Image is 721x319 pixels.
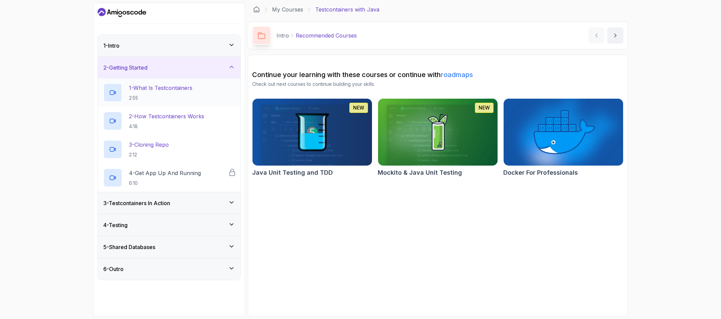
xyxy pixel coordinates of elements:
p: 4 - Get App Up And Running [129,169,201,177]
button: 5-Shared Databases [98,236,240,258]
h3: 6 - Outro [103,265,124,273]
button: 2-How Testcontainers Works4:18 [103,112,235,130]
a: Java Unit Testing and TDD cardNEWJava Unit Testing and TDD [252,98,372,177]
p: Recommended Courses [296,31,357,40]
a: My Courses [272,5,303,14]
button: 1-Intro [98,35,240,56]
h3: 4 - Testing [103,221,128,229]
h3: 1 - Intro [103,42,119,50]
p: Intro [276,31,289,40]
p: 1 - What Is Testcontainers [129,84,192,92]
a: Dashboard [253,6,260,13]
a: roadmaps [441,71,473,79]
button: 2-Getting Started [98,57,240,78]
a: Docker For Professionals cardDocker For Professionals [503,98,623,177]
button: 3-Testcontainers In Action [98,192,240,214]
h2: Mockito & Java Unit Testing [378,168,462,177]
p: Testcontainers with Java [315,5,379,14]
button: 4-Get App Up And Running6:10 [103,168,235,187]
p: 3 - Cloning Repo [129,141,169,149]
h3: 3 - Testcontainers In Action [103,199,170,207]
p: 2 - How Testcontainers Works [129,112,204,120]
p: 6:10 [129,180,201,187]
button: 6-Outro [98,258,240,280]
h3: 2 - Getting Started [103,64,148,72]
h2: Docker For Professionals [503,168,578,177]
button: 3-Cloning Repo2:12 [103,140,235,159]
h2: Continue your learning with these courses or continue with [252,70,623,79]
img: Docker For Professionals card [504,99,623,166]
button: previous content [588,27,605,44]
a: Dashboard [98,7,146,18]
p: 2:12 [129,151,169,158]
p: 2:55 [129,95,192,101]
button: next content [607,27,623,44]
p: NEW [479,104,490,111]
button: 1-What Is Testcontainers2:55 [103,83,235,102]
img: Java Unit Testing and TDD card [252,99,372,166]
p: 4:18 [129,123,204,130]
h2: Java Unit Testing and TDD [252,168,333,177]
button: 4-Testing [98,214,240,236]
img: Mockito & Java Unit Testing card [378,99,498,166]
h3: 5 - Shared Databases [103,243,155,251]
a: Mockito & Java Unit Testing cardNEWMockito & Java Unit Testing [378,98,498,177]
p: NEW [353,104,364,111]
p: Check out next courses to continue building your skills. [252,81,623,88]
